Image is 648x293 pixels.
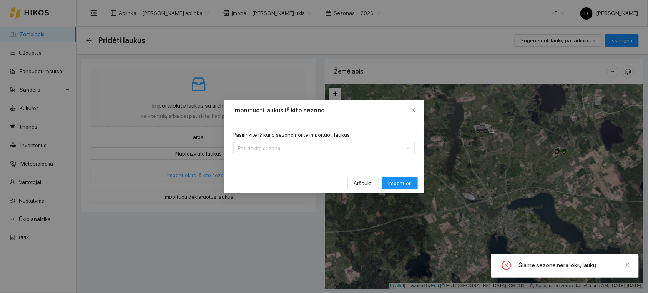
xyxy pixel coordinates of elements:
div: Importuoti laukus iš kito sezono [233,106,415,115]
label: Pasirinkite iš kurio sezono norite importuoti laukus [233,131,350,139]
button: Atšaukti [347,177,379,189]
button: Importuoti [382,177,418,189]
span: close [410,107,417,113]
span: Importuoti [388,179,412,188]
span: close-circle [502,261,511,271]
span: close [625,262,630,268]
div: Šiame sezone nėra jokių laukų [519,261,630,270]
button: Close [403,100,424,121]
span: Atšaukti [354,179,373,188]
